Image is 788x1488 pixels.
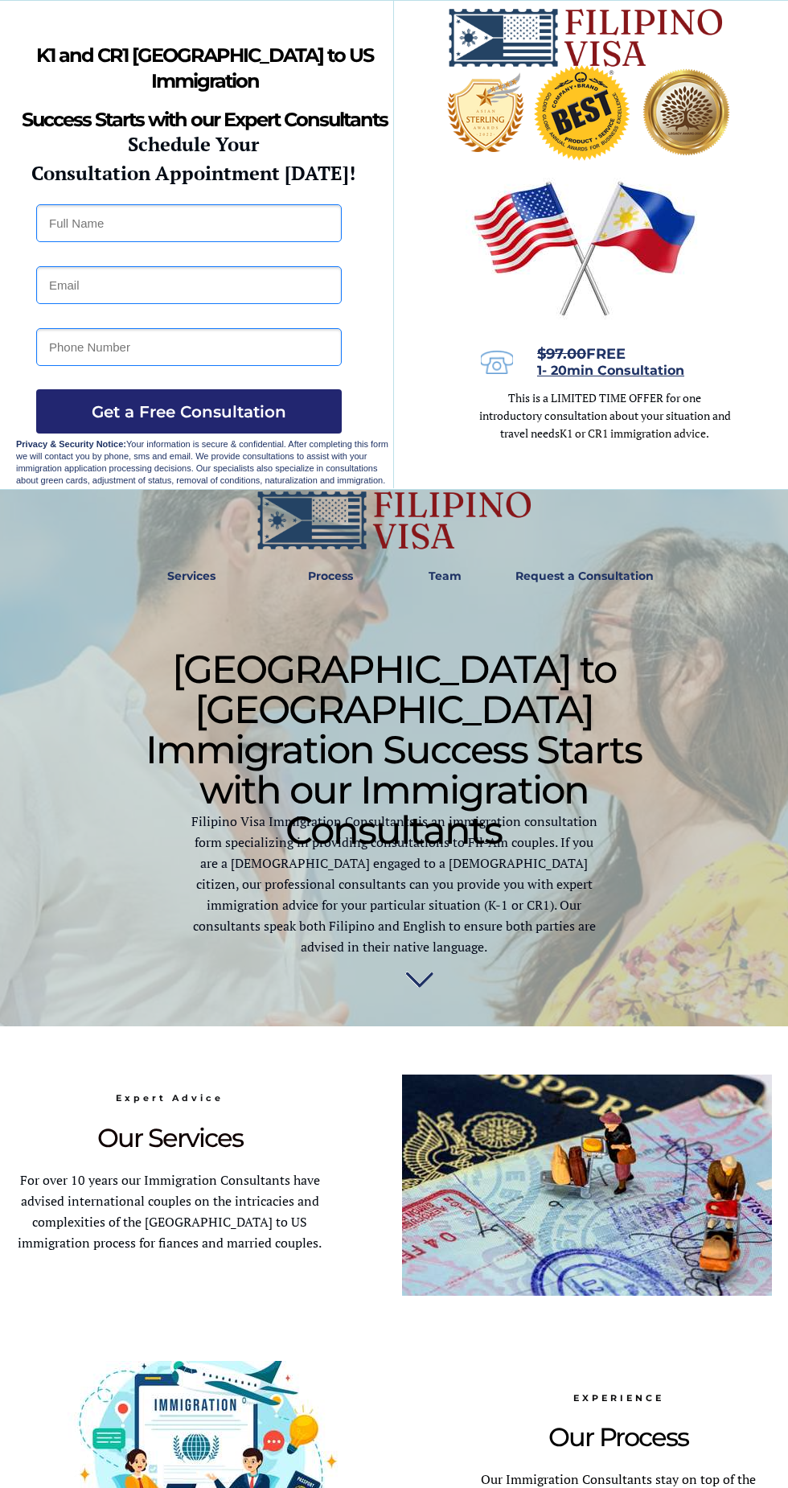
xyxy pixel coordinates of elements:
[429,569,462,583] strong: Team
[16,439,126,449] strong: Privacy & Security Notice:
[537,363,684,378] span: 1- 20min Consultation
[146,646,642,853] span: [GEOGRAPHIC_DATA] to [GEOGRAPHIC_DATA] Immigration Success Starts with our Immigration Consultants
[167,569,215,583] strong: Services
[418,558,472,595] a: Team
[36,43,373,92] strong: K1 and CR1 [GEOGRAPHIC_DATA] to US Immigration
[515,569,654,583] strong: Request a Consultation
[36,389,342,434] button: Get a Free Consultation
[300,558,361,595] a: Process
[116,1092,224,1104] span: Expert Advice
[128,131,259,157] strong: Schedule Your
[308,569,353,583] strong: Process
[36,204,342,242] input: Full Name
[573,1392,664,1404] span: EXPERIENCE
[97,1122,243,1153] span: Our Services
[537,345,586,363] s: $97.00
[537,364,684,377] a: 1- 20min Consultation
[560,425,709,441] span: K1 or CR1 immigration advice.
[191,812,597,956] span: Filipino Visa Immigration Consultants is an immigration consultation form specializing in providi...
[31,160,355,186] strong: Consultation Appointment [DATE]!
[36,266,342,304] input: Email
[548,1421,688,1453] span: Our Process
[18,1171,322,1252] span: For over 10 years our Immigration Consultants have advised international couples on the intricaci...
[479,390,731,441] span: This is a LIMITED TIME OFFER for one introductory consultation about your situation and travel needs
[16,439,388,485] span: Your information is secure & confidential. After completing this form we will contact you by phon...
[22,108,388,131] strong: Success Starts with our Expert Consultants
[537,345,626,363] span: FREE
[156,558,226,595] a: Services
[508,558,661,595] a: Request a Consultation
[36,328,342,366] input: Phone Number
[36,402,342,421] span: Get a Free Consultation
